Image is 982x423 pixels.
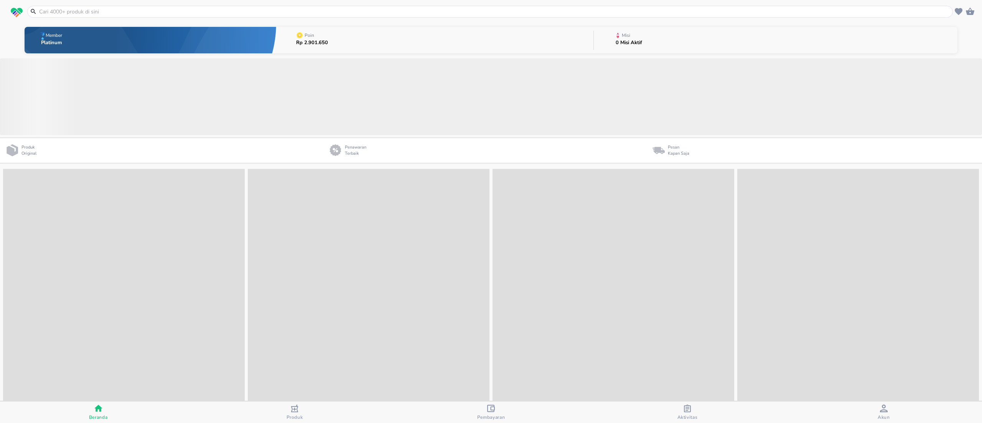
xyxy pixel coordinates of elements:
[616,40,642,45] p: 0 Misi Aktif
[668,144,689,157] p: Pesan Kapan Saja
[287,414,303,420] span: Produk
[41,40,64,45] p: Platinum
[589,402,786,423] button: Aktivitas
[786,402,982,423] button: Akun
[305,33,314,38] p: Poin
[276,25,593,55] button: PoinRp 2.901.650
[393,402,589,423] button: Pembayaran
[677,414,698,420] span: Aktivitas
[25,25,276,55] button: MemberPlatinum
[11,8,23,18] img: logo_swiperx_s.bd005f3b.svg
[594,25,957,55] button: Misi0 Misi Aktif
[345,144,369,157] p: Penawaran Terbaik
[89,414,108,420] span: Beranda
[196,402,393,423] button: Produk
[878,414,890,420] span: Akun
[46,33,62,38] p: Member
[477,414,505,420] span: Pembayaran
[622,33,630,38] p: Misi
[296,40,328,45] p: Rp 2.901.650
[21,144,40,157] p: Produk Original
[38,8,951,16] input: Cari 4000+ produk di sini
